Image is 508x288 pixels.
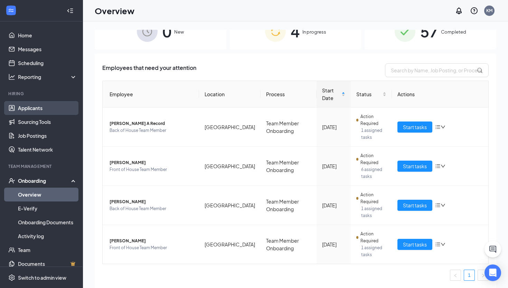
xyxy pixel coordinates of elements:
[450,270,461,281] li: Previous Page
[18,201,77,215] a: E-Verify
[110,127,194,134] span: Back of House Team Member
[110,166,194,173] span: Front of House Team Member
[199,108,261,147] td: [GEOGRAPHIC_DATA]
[403,162,427,170] span: Start tasks
[291,19,300,43] span: 4
[18,229,77,243] a: Activity log
[18,101,77,115] a: Applicants
[441,164,445,169] span: down
[485,241,501,258] button: ChatActive
[261,147,317,186] td: Team Member Onboarding
[261,225,317,264] td: Team Member Onboarding
[322,87,340,102] span: Start Date
[18,215,77,229] a: Onboarding Documents
[435,124,441,130] span: bars
[478,270,489,281] li: Next Page
[435,242,441,247] span: bars
[464,270,474,280] a: 1
[110,244,194,251] span: Front of House Team Member
[199,147,261,186] td: [GEOGRAPHIC_DATA]
[478,270,489,281] button: right
[435,163,441,169] span: bars
[110,198,194,205] span: [PERSON_NAME]
[360,231,386,244] span: Action Required
[110,120,194,127] span: [PERSON_NAME] A Record
[486,8,492,13] div: KM
[18,56,77,70] a: Scheduling
[360,113,386,127] span: Action Required
[450,270,461,281] button: left
[397,200,432,211] button: Start tasks
[110,205,194,212] span: Back of House Team Member
[392,81,488,108] th: Actions
[403,123,427,131] span: Start tasks
[489,245,497,253] svg: ChatActive
[8,163,76,169] div: Team Management
[18,115,77,129] a: Sourcing Tools
[435,202,441,208] span: bars
[8,91,76,97] div: Hiring
[441,203,445,208] span: down
[360,191,386,205] span: Action Required
[464,270,475,281] li: 1
[403,241,427,248] span: Start tasks
[360,152,386,166] span: Action Required
[18,257,77,271] a: DocumentsCrown
[18,129,77,143] a: Job Postings
[95,5,134,17] h1: Overview
[261,81,317,108] th: Process
[8,73,15,80] svg: Analysis
[199,225,261,264] td: [GEOGRAPHIC_DATA]
[397,161,432,172] button: Start tasks
[302,28,326,35] span: In progress
[18,73,77,80] div: Reporting
[322,201,345,209] div: [DATE]
[485,264,501,281] div: Open Intercom Messenger
[322,123,345,131] div: [DATE]
[18,177,71,184] div: Onboarding
[110,237,194,244] span: [PERSON_NAME]
[441,125,445,129] span: down
[261,186,317,225] td: Team Member Onboarding
[8,177,15,184] svg: UserCheck
[481,273,485,278] span: right
[103,81,199,108] th: Employee
[18,188,77,201] a: Overview
[102,63,196,77] span: Employees that need your attention
[322,241,345,248] div: [DATE]
[8,274,15,281] svg: Settings
[397,239,432,250] button: Start tasks
[67,7,74,14] svg: Collapse
[162,19,171,43] span: 0
[361,244,387,258] span: 1 assigned tasks
[455,7,463,15] svg: Notifications
[8,7,15,14] svg: WorkstreamLogo
[18,42,77,56] a: Messages
[403,201,427,209] span: Start tasks
[18,274,66,281] div: Switch to admin view
[441,242,445,247] span: down
[322,162,345,170] div: [DATE]
[453,273,458,278] span: left
[420,19,438,43] span: 57
[351,81,392,108] th: Status
[397,121,432,133] button: Start tasks
[361,127,387,141] span: 1 assigned tasks
[174,28,184,35] span: New
[110,159,194,166] span: [PERSON_NAME]
[18,243,77,257] a: Team
[361,166,387,180] span: 6 assigned tasks
[356,90,382,98] span: Status
[385,63,489,77] input: Search by Name, Job Posting, or Process
[261,108,317,147] td: Team Member Onboarding
[361,205,387,219] span: 1 assigned tasks
[441,28,466,35] span: Completed
[18,143,77,156] a: Talent Network
[199,186,261,225] td: [GEOGRAPHIC_DATA]
[18,28,77,42] a: Home
[199,81,261,108] th: Location
[470,7,478,15] svg: QuestionInfo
